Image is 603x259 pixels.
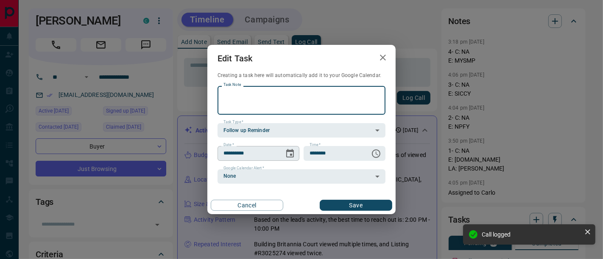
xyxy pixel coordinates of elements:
[218,72,385,79] p: Creating a task here will automatically add it to your Google Calendar.
[282,145,299,162] button: Choose date, selected date is Sep 15, 2025
[218,169,385,184] div: None
[223,82,241,88] label: Task Note
[211,200,283,211] button: Cancel
[320,200,392,211] button: Save
[223,165,264,171] label: Google Calendar Alert
[223,119,243,125] label: Task Type
[207,45,262,72] h2: Edit Task
[368,145,385,162] button: Choose time, selected time is 6:00 AM
[310,142,321,148] label: Time
[223,142,234,148] label: Date
[482,231,581,238] div: Call logged
[218,123,385,138] div: Follow up Reminder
